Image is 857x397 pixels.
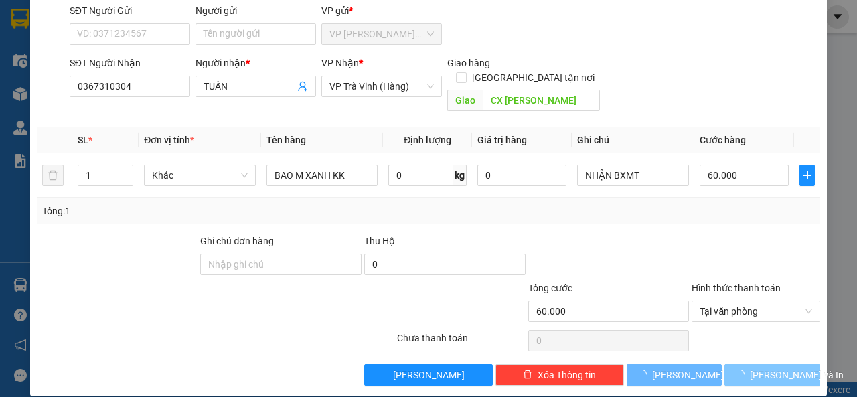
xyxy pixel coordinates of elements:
span: kg [453,165,467,186]
span: [PERSON_NAME] và In [750,368,844,382]
div: SĐT Người Nhận [70,56,190,70]
div: Người gửi [196,3,316,18]
span: [GEOGRAPHIC_DATA] tận nơi [467,70,600,85]
span: close-circle [805,307,813,315]
input: VD: Bàn, Ghế [266,165,378,186]
span: Giao hàng [447,58,490,68]
input: Dọc đường [483,90,599,111]
input: Ghi chú đơn hàng [200,254,362,275]
span: delete [523,370,532,380]
div: Tổng: 1 [42,204,332,218]
div: SĐT Người Gửi [70,3,190,18]
span: Đơn vị tính [144,135,194,145]
label: Ghi chú đơn hàng [200,236,274,246]
span: down [122,177,130,185]
span: Xóa Thông tin [538,368,596,382]
span: Decrease Value [118,175,133,185]
span: Giá trị hàng [477,135,527,145]
span: Tên hàng [266,135,306,145]
span: user-add [297,81,308,92]
th: Ghi chú [572,127,694,153]
span: up [122,167,130,175]
button: [PERSON_NAME] và In [724,364,820,386]
label: Hình thức thanh toán [692,283,781,293]
button: plus [799,165,815,186]
span: Định lượng [404,135,451,145]
span: Increase Value [118,165,133,175]
span: Khác [152,165,248,185]
input: Ghi Chú [577,165,689,186]
span: VP Nhận [321,58,359,68]
span: loading [735,370,750,379]
div: Người nhận [196,56,316,70]
button: [PERSON_NAME] [364,364,493,386]
button: [PERSON_NAME] [627,364,722,386]
span: plus [800,170,814,181]
span: Cước hàng [700,135,746,145]
span: Giao [447,90,483,111]
span: [PERSON_NAME] [393,368,465,382]
input: 0 [477,165,566,186]
div: VP gửi [321,3,442,18]
span: SL [78,135,88,145]
span: Tại văn phòng [700,301,812,321]
div: Chưa thanh toán [396,331,527,354]
span: Tổng cước [528,283,572,293]
span: Thu Hộ [364,236,395,246]
span: [PERSON_NAME] [652,368,724,382]
button: deleteXóa Thông tin [495,364,624,386]
span: VP Trần Phú (Hàng) [329,24,434,44]
span: loading [637,370,652,379]
span: VP Trà Vinh (Hàng) [329,76,434,96]
button: delete [42,165,64,186]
